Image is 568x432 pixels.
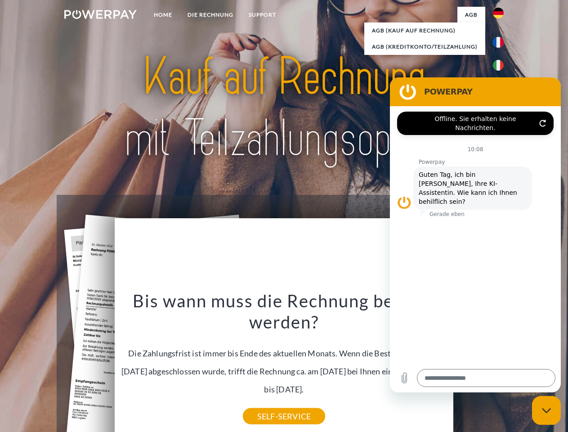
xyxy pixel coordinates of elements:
img: it [493,60,504,71]
a: DIE RECHNUNG [180,7,241,23]
a: AGB (Kauf auf Rechnung) [364,22,485,39]
iframe: Schaltfläche zum Öffnen des Messaging-Fensters; Konversation läuft [532,396,561,425]
div: Die Zahlungsfrist ist immer bis Ende des aktuellen Monats. Wenn die Bestellung z.B. am [DATE] abg... [120,290,448,416]
a: SUPPORT [241,7,284,23]
img: title-powerpay_de.svg [86,43,482,172]
h3: Bis wann muss die Rechnung bezahlt werden? [120,290,448,333]
img: de [493,8,504,18]
a: SELF-SERVICE [243,408,325,424]
a: AGB (Kreditkonto/Teilzahlung) [364,39,485,55]
img: fr [493,37,504,48]
iframe: Messaging-Fenster [390,77,561,392]
a: agb [457,7,485,23]
img: logo-powerpay-white.svg [64,10,137,19]
a: Home [146,7,180,23]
